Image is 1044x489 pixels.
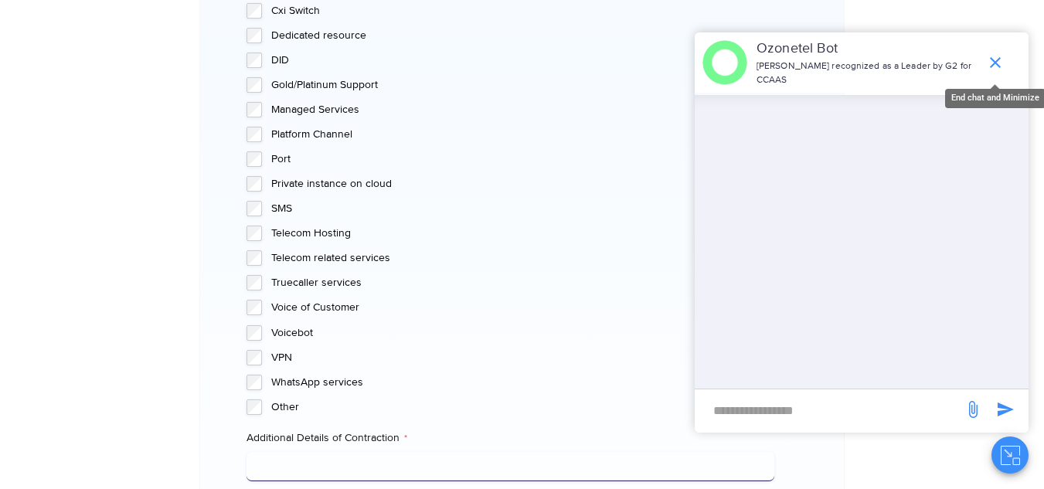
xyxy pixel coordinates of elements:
[271,275,774,290] label: Truecaller services
[271,399,774,415] label: Other
[271,151,774,167] label: Port
[271,53,774,68] label: DID
[957,394,988,425] span: send message
[271,300,774,315] label: Voice of Customer
[271,3,774,19] label: Cxi Switch
[757,39,978,59] p: Ozonetel Bot
[271,250,774,266] label: Telecom related services
[271,201,774,216] label: SMS
[757,59,978,87] p: [PERSON_NAME] recognized as a Leader by G2 for CCAAS
[271,325,774,341] label: Voicebot
[271,176,774,192] label: Private instance on cloud
[247,430,774,446] label: Additional Details of Contraction
[271,77,774,93] label: Gold/Platinum Support
[271,350,774,365] label: VPN
[271,127,774,142] label: Platform Channel
[980,47,1011,78] span: end chat or minimize
[991,436,1029,474] button: Close chat
[702,40,747,85] img: header
[702,397,956,425] div: new-msg-input
[271,226,774,241] label: Telecom Hosting
[271,28,774,43] label: Dedicated resource
[271,375,774,390] label: WhatsApp services
[271,102,774,117] label: Managed Services
[990,394,1021,425] span: send message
